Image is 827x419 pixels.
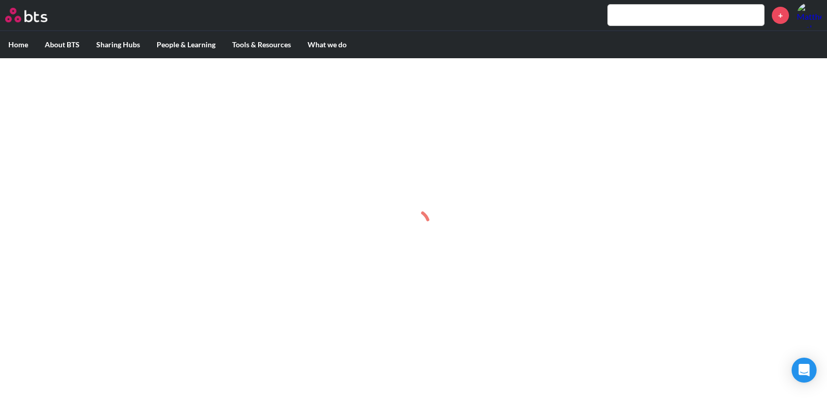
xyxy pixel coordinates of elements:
[224,31,299,58] label: Tools & Resources
[792,358,817,383] div: Open Intercom Messenger
[797,3,822,28] img: Matthew Tonken
[148,31,224,58] label: People & Learning
[88,31,148,58] label: Sharing Hubs
[36,31,88,58] label: About BTS
[5,8,47,22] img: BTS Logo
[797,3,822,28] a: Profile
[5,8,67,22] a: Go home
[299,31,355,58] label: What we do
[772,7,789,24] a: +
